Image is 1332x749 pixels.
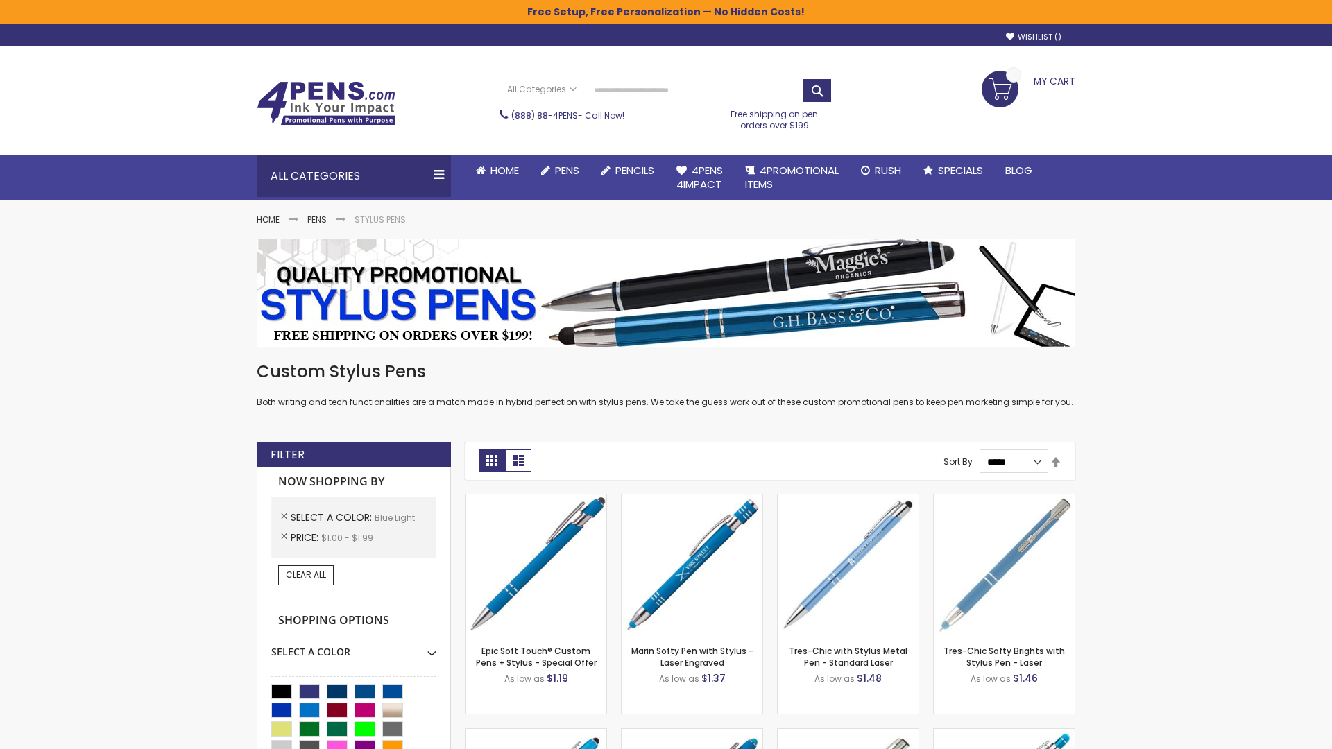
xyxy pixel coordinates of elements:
span: 4PROMOTIONAL ITEMS [745,163,839,191]
a: Epic Soft Touch® Custom Pens + Stylus - Special Offer [476,645,597,668]
a: All Categories [500,78,583,101]
span: Specials [938,163,983,178]
span: All Categories [507,84,577,95]
strong: Filter [271,447,305,463]
a: Tres-Chic Touch Pen - Standard Laser-Blue - Light [778,728,919,740]
a: Blog [994,155,1043,186]
label: Sort By [943,456,973,467]
span: $1.37 [701,671,726,685]
span: $1.19 [547,671,568,685]
a: (888) 88-4PENS [511,110,578,121]
a: Tres-Chic with Stylus Metal Pen - Standard Laser [789,645,907,668]
a: 4Pens4impact [665,155,734,200]
a: Marin Softy Pen with Stylus - Laser Engraved-Blue - Light [622,494,762,506]
strong: Grid [479,449,505,472]
span: $1.00 - $1.99 [321,532,373,544]
span: - Call Now! [511,110,624,121]
a: Clear All [278,565,334,585]
span: Clear All [286,569,326,580]
a: 4PROMOTIONALITEMS [734,155,850,200]
a: Rush [850,155,912,186]
span: Select A Color [291,510,375,524]
div: Free shipping on pen orders over $199 [717,103,833,131]
img: 4P-MS8B-Blue - Light [466,494,606,635]
a: Specials [912,155,994,186]
a: Ellipse Softy Brights with Stylus Pen - Laser-Blue - Light [622,728,762,740]
a: Tres-Chic with Stylus Metal Pen - Standard Laser-Blue - Light [778,494,919,506]
a: Pencils [590,155,665,186]
a: Tres-Chic Softy Brights with Stylus Pen - Laser [943,645,1065,668]
a: Wishlist [1006,32,1061,42]
span: Rush [875,163,901,178]
a: Home [257,214,280,225]
span: Price [291,531,321,544]
img: Stylus Pens [257,239,1075,347]
a: Phoenix Softy Brights with Stylus Pen - Laser-Blue - Light [934,728,1075,740]
strong: Stylus Pens [355,214,406,225]
a: 4P-MS8B-Blue - Light [466,494,606,506]
div: Both writing and tech functionalities are a match made in hybrid perfection with stylus pens. We ... [257,361,1075,408]
span: $1.46 [1013,671,1038,685]
span: Blog [1005,163,1032,178]
span: As low as [814,673,855,685]
strong: Shopping Options [271,606,436,636]
span: As low as [504,673,545,685]
a: Ellipse Stylus Pen - Standard Laser-Blue - Light [466,728,606,740]
a: Tres-Chic Softy Brights with Stylus Pen - Laser-Blue - Light [934,494,1075,506]
a: Pens [530,155,590,186]
span: Home [490,163,519,178]
img: Tres-Chic with Stylus Metal Pen - Standard Laser-Blue - Light [778,494,919,635]
div: Select A Color [271,635,436,659]
span: Pencils [615,163,654,178]
span: As low as [971,673,1011,685]
span: Pens [555,163,579,178]
span: $1.48 [857,671,882,685]
strong: Now Shopping by [271,467,436,497]
a: Pens [307,214,327,225]
img: Marin Softy Pen with Stylus - Laser Engraved-Blue - Light [622,494,762,635]
span: 4Pens 4impact [676,163,723,191]
div: All Categories [257,155,451,197]
a: Marin Softy Pen with Stylus - Laser Engraved [631,645,753,668]
h1: Custom Stylus Pens [257,361,1075,383]
img: Tres-Chic Softy Brights with Stylus Pen - Laser-Blue - Light [934,494,1075,635]
a: Home [465,155,530,186]
img: 4Pens Custom Pens and Promotional Products [257,81,395,126]
span: Blue Light [375,512,415,524]
span: As low as [659,673,699,685]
